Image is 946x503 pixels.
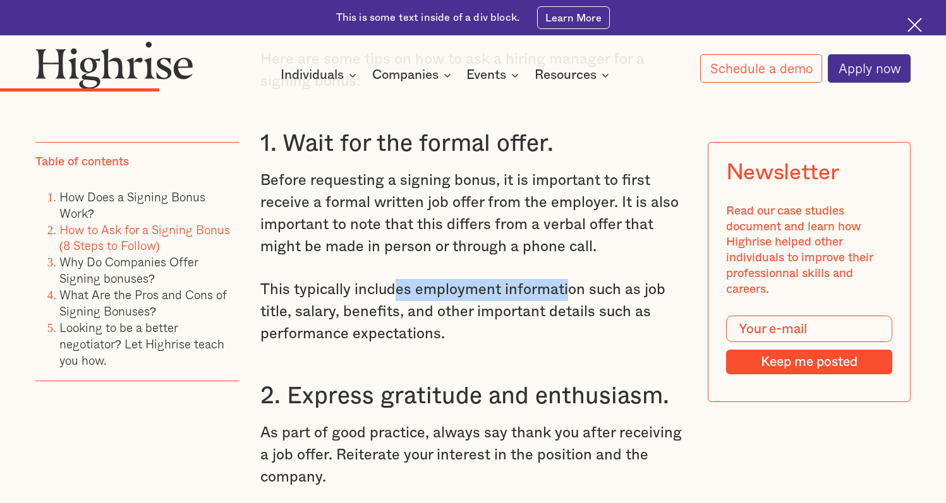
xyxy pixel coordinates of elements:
h3: 1. Wait for the formal offer. [260,129,685,159]
a: Apply now [828,54,910,83]
div: Companies [372,68,439,83]
div: Events [466,68,506,83]
a: Learn More [537,6,610,29]
a: How to Ask for a Signing Bonus (8 Steps to Follow) [59,220,230,254]
form: Modal Form [725,316,892,374]
div: Resources [535,68,613,83]
div: Read our case studies document and learn how Highrise helped other individuals to improve their p... [725,203,892,297]
a: What Are the Pros and Cons of Signing Bonuses? [59,285,227,320]
p: This typically includes employment information such as job title, salary, benefits, and other imp... [260,279,685,345]
a: How Does a Signing Bonus Work? [59,187,205,222]
div: Newsletter [725,160,839,186]
input: Your e-mail [725,316,892,342]
input: Keep me posted [725,350,892,374]
h3: 2. Express gratitude and enthusiasm. [260,382,685,411]
div: This is some text inside of a div block. [336,11,520,25]
a: Schedule a demo [700,54,822,83]
div: Individuals [281,68,360,83]
a: Looking to be a better negotiator? Let Highrise teach you how. [59,318,224,369]
img: Highrise logo [35,41,193,89]
div: Table of contents [35,154,129,170]
img: Cross icon [907,18,922,32]
a: Why Do Companies Offer Signing bonuses? [59,252,198,287]
div: Events [466,68,523,83]
p: Before requesting a signing bonus, it is important to first receive a formal written job offer fr... [260,170,685,258]
div: Individuals [281,68,344,83]
div: Companies [372,68,455,83]
p: As part of good practice, always say thank you after receiving a job offer. Reiterate your intere... [260,422,685,488]
div: Resources [535,68,597,83]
